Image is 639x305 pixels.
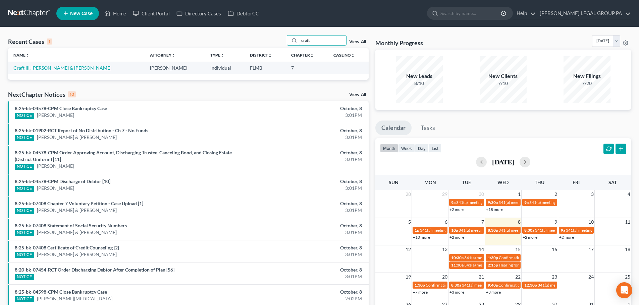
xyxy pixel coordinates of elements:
a: +18 more [486,207,503,212]
a: +10 more [413,235,430,240]
span: 341(a) meeting for [PERSON_NAME] & [PERSON_NAME] [464,262,565,268]
button: month [380,144,398,153]
span: 28 [405,190,412,198]
span: 17 [588,245,594,253]
span: 1:30p [488,255,498,260]
span: 341(a) meeting for [PERSON_NAME] [529,200,594,205]
span: Tue [462,179,471,185]
a: [PERSON_NAME][MEDICAL_DATA] [37,295,112,302]
span: 9a [561,228,565,233]
a: Chapterunfold_more [291,53,314,58]
div: NOTICE [15,230,34,236]
span: Confirmation Hearing for [PERSON_NAME] & [PERSON_NAME] [498,283,611,288]
td: 7 [286,62,328,74]
a: DebtorCC [224,7,262,19]
span: Confirmation hearing for [PERSON_NAME] & [PERSON_NAME] [499,255,610,260]
span: 8:30a [451,283,461,288]
span: 29 [441,190,448,198]
span: 10a [451,228,458,233]
span: Thu [535,179,544,185]
div: 10 [68,91,76,97]
span: 7 [481,218,485,226]
span: 3 [590,190,594,198]
span: Confirmation hearing for [PERSON_NAME] [426,283,502,288]
span: 341(a) meeting for [PERSON_NAME] & [PERSON_NAME] [535,228,635,233]
div: October, 8 [251,222,362,229]
input: Search by name... [440,7,502,19]
a: +3 more [449,290,464,295]
span: 6 [444,218,448,226]
div: 3:01PM [251,112,362,119]
a: Help [513,7,536,19]
span: 341(a) meeting for [PERSON_NAME] [456,200,521,205]
a: [PERSON_NAME] LEGAL GROUP PA [536,7,631,19]
a: +2 more [559,235,574,240]
span: 11:30a [451,262,464,268]
a: Nameunfold_more [13,53,30,58]
div: 7/20 [564,80,610,87]
a: Case Nounfold_more [333,53,355,58]
span: 10:30a [451,255,464,260]
span: 19 [405,273,412,281]
span: 2:15p [488,262,498,268]
div: NOTICE [15,252,34,258]
span: 16 [551,245,558,253]
a: 8:20-bk-07454-RCT Order Discharging Debtor After Completion of Plan [56] [15,267,174,273]
div: NOTICE [15,274,34,280]
div: NOTICE [15,135,34,141]
a: [PERSON_NAME] [37,185,74,192]
div: October, 8 [251,200,362,207]
span: 20 [441,273,448,281]
span: 341(a) meeting for [PERSON_NAME] [462,283,527,288]
span: 13 [441,245,448,253]
a: +7 more [413,290,428,295]
div: October, 8 [251,105,362,112]
div: October, 8 [251,266,362,273]
a: Typeunfold_more [210,53,224,58]
a: View All [349,40,366,44]
button: day [415,144,429,153]
span: 9a [524,200,529,205]
span: 341(a) meeting for [PERSON_NAME] [459,228,523,233]
div: Open Intercom Messenger [616,282,632,298]
a: [PERSON_NAME] [37,112,74,119]
div: October, 8 [251,244,362,251]
span: 10 [588,218,594,226]
div: 1 [47,39,52,45]
span: 22 [515,273,521,281]
span: 24 [588,273,594,281]
span: 8:30a [524,228,534,233]
td: FLMB [245,62,286,74]
span: 23 [551,273,558,281]
span: 1p [415,228,419,233]
a: Districtunfold_more [250,53,272,58]
div: 3:01PM [251,251,362,258]
a: Attorneyunfold_more [150,53,175,58]
span: Sun [389,179,398,185]
span: 9 [554,218,558,226]
span: 8:30a [488,228,498,233]
a: 8:25-bk-07408 Statement of Social Security Numbers [15,223,127,228]
span: 25 [624,273,631,281]
span: 341(a) meeting for [PERSON_NAME] [498,228,563,233]
div: Recent Cases [8,37,52,46]
a: 8:25-bk-04578-CPM Order Approving Account, Discharging Trustee, Canceling Bond, and Closing Estat... [15,150,232,162]
a: 8:25-bk-07408 Certificate of Credit Counseling [2] [15,245,119,250]
div: NextChapter Notices [8,90,76,98]
div: 2:02PM [251,295,362,302]
a: 8:25-bk-07408 Chapter 7 Voluntary Petition - Case Upload [1] [15,201,143,206]
a: 8:25-bk-01902-RCT Report of No Distribution - Ch 7 - No Funds [15,128,148,133]
div: New Leads [396,72,443,80]
span: 21 [478,273,485,281]
div: 3:01PM [251,207,362,214]
a: 8:25-bk-04578-CPM Close Bankruptcy Case [15,105,107,111]
span: 12 [405,245,412,253]
td: Individual [205,62,245,74]
i: unfold_more [220,54,224,58]
div: New Filings [564,72,610,80]
i: unfold_more [310,54,314,58]
span: 4 [627,190,631,198]
a: View All [349,92,366,97]
div: NOTICE [15,296,34,302]
a: Directory Cases [173,7,224,19]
